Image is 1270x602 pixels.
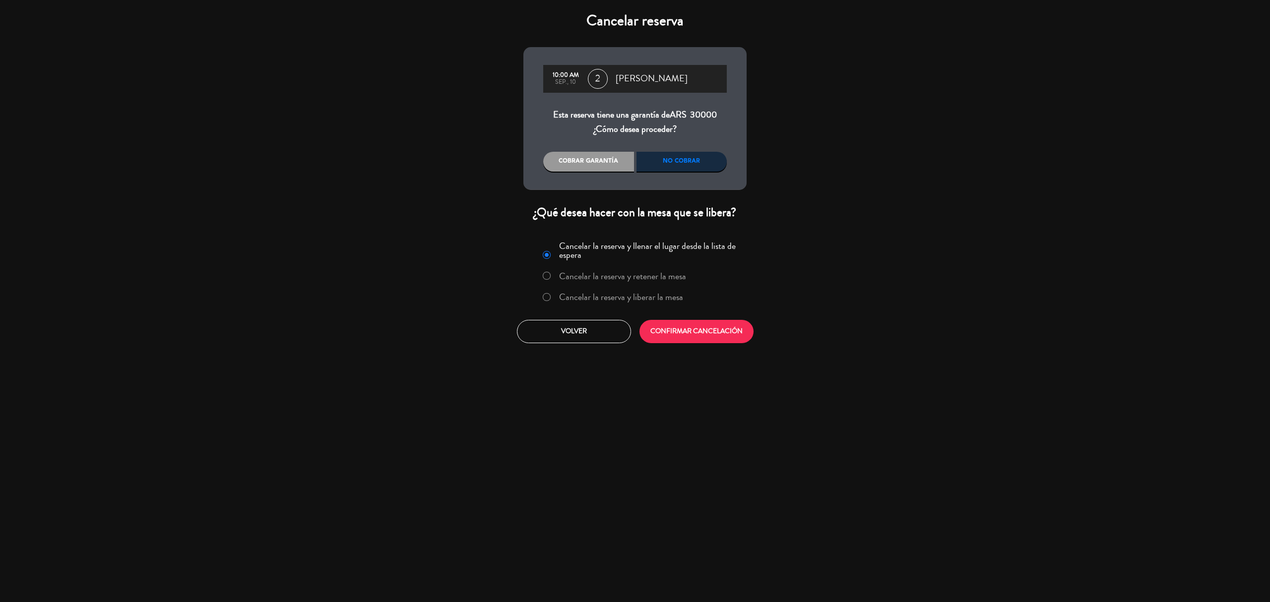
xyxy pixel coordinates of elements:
label: Cancelar la reserva y liberar la mesa [559,293,683,301]
div: No cobrar [636,152,727,172]
div: Esta reserva tiene una garantía de ¿Cómo desea proceder? [543,108,727,137]
button: CONFIRMAR CANCELACIÓN [639,320,754,343]
label: Cancelar la reserva y llenar el lugar desde la lista de espera [559,241,741,259]
span: 2 [588,69,608,89]
span: 30000 [690,108,717,121]
label: Cancelar la reserva y retener la mesa [559,272,686,281]
div: sep., 10 [548,79,583,86]
div: 10:00 AM [548,72,583,79]
button: Volver [517,320,631,343]
div: Cobrar garantía [543,152,634,172]
h4: Cancelar reserva [523,12,747,30]
span: ARS [670,108,687,121]
div: ¿Qué desea hacer con la mesa que se libera? [523,205,747,220]
span: [PERSON_NAME] [616,71,688,86]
